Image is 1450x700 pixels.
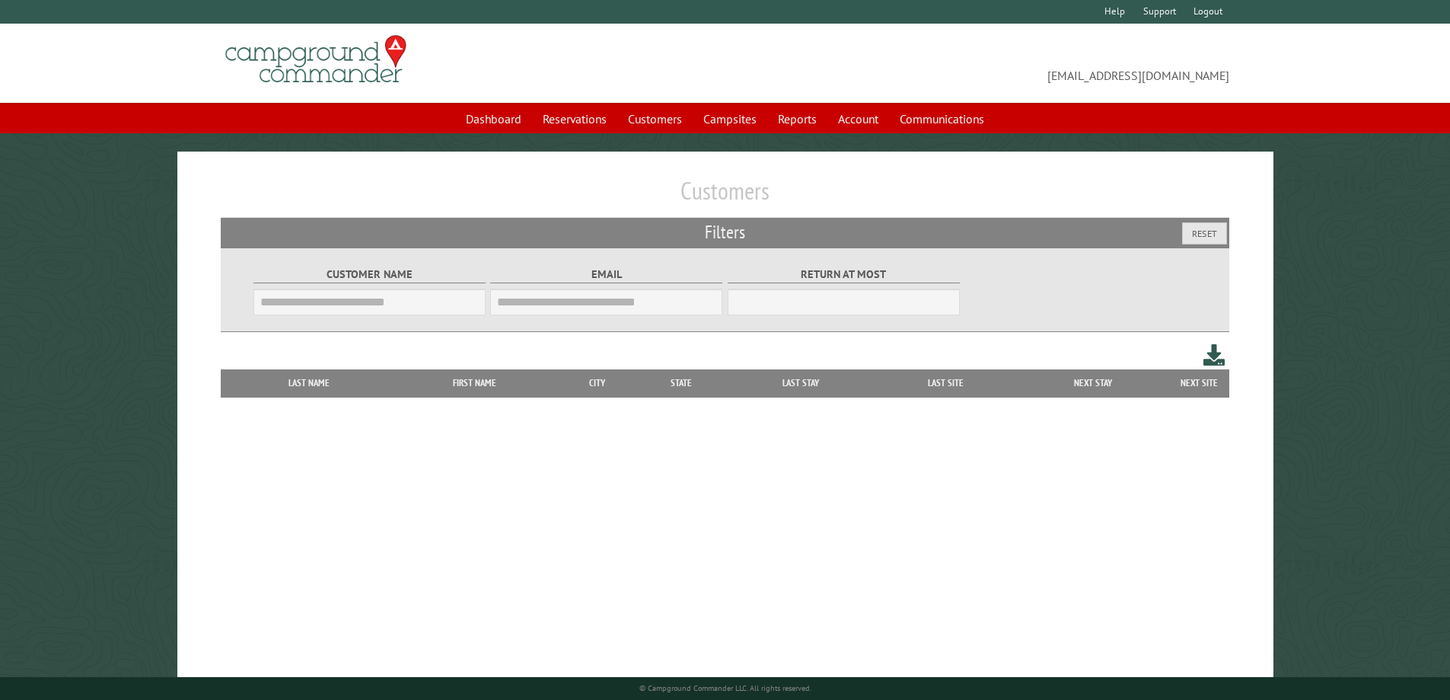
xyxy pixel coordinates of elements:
th: Last Name [228,369,390,397]
th: City [559,369,635,397]
label: Customer Name [253,266,486,283]
th: First Name [390,369,559,397]
img: Campground Commander [221,30,411,89]
a: Communications [891,104,993,133]
label: Email [490,266,722,283]
label: Return at most [728,266,960,283]
a: Reservations [534,104,616,133]
th: Last Site [874,369,1017,397]
th: Next Stay [1018,369,1169,397]
th: Last Stay [728,369,874,397]
small: © Campground Commander LLC. All rights reserved. [639,683,811,693]
a: Dashboard [457,104,531,133]
th: State [635,369,728,397]
span: [EMAIL_ADDRESS][DOMAIN_NAME] [725,42,1230,85]
h1: Customers [221,176,1230,218]
th: Next Site [1168,369,1229,397]
a: Download this customer list (.csv) [1203,341,1225,369]
a: Account [829,104,888,133]
a: Campsites [694,104,766,133]
a: Reports [769,104,826,133]
a: Customers [619,104,691,133]
button: Reset [1182,222,1227,245]
h2: Filters [221,218,1230,247]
